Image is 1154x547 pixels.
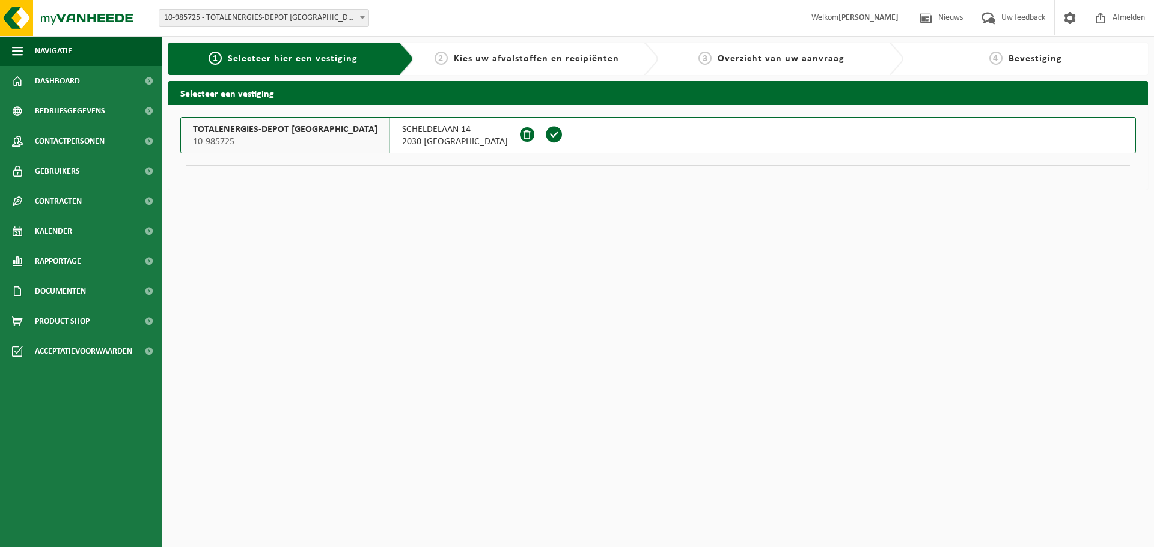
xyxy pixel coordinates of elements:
[718,54,844,64] span: Overzicht van uw aanvraag
[698,52,712,65] span: 3
[228,54,358,64] span: Selecteer hier een vestiging
[35,126,105,156] span: Contactpersonen
[35,306,90,336] span: Product Shop
[35,336,132,366] span: Acceptatievoorwaarden
[35,156,80,186] span: Gebruikers
[402,136,508,148] span: 2030 [GEOGRAPHIC_DATA]
[454,54,619,64] span: Kies uw afvalstoffen en recipiënten
[35,66,80,96] span: Dashboard
[1009,54,1062,64] span: Bevestiging
[180,117,1136,153] button: TOTALENERGIES-DEPOT [GEOGRAPHIC_DATA] 10-985725 SCHELDELAAN 142030 [GEOGRAPHIC_DATA]
[168,81,1148,104] h2: Selecteer een vestiging
[402,124,508,136] span: SCHELDELAAN 14
[35,276,86,306] span: Documenten
[35,96,105,126] span: Bedrijfsgegevens
[159,10,368,26] span: 10-985725 - TOTALENERGIES-DEPOT ANTWERPEN - ANTWERPEN
[35,186,82,216] span: Contracten
[193,136,377,148] span: 10-985725
[159,9,369,27] span: 10-985725 - TOTALENERGIES-DEPOT ANTWERPEN - ANTWERPEN
[209,52,222,65] span: 1
[989,52,1003,65] span: 4
[838,13,899,22] strong: [PERSON_NAME]
[35,216,72,246] span: Kalender
[35,36,72,66] span: Navigatie
[193,124,377,136] span: TOTALENERGIES-DEPOT [GEOGRAPHIC_DATA]
[35,246,81,276] span: Rapportage
[435,52,448,65] span: 2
